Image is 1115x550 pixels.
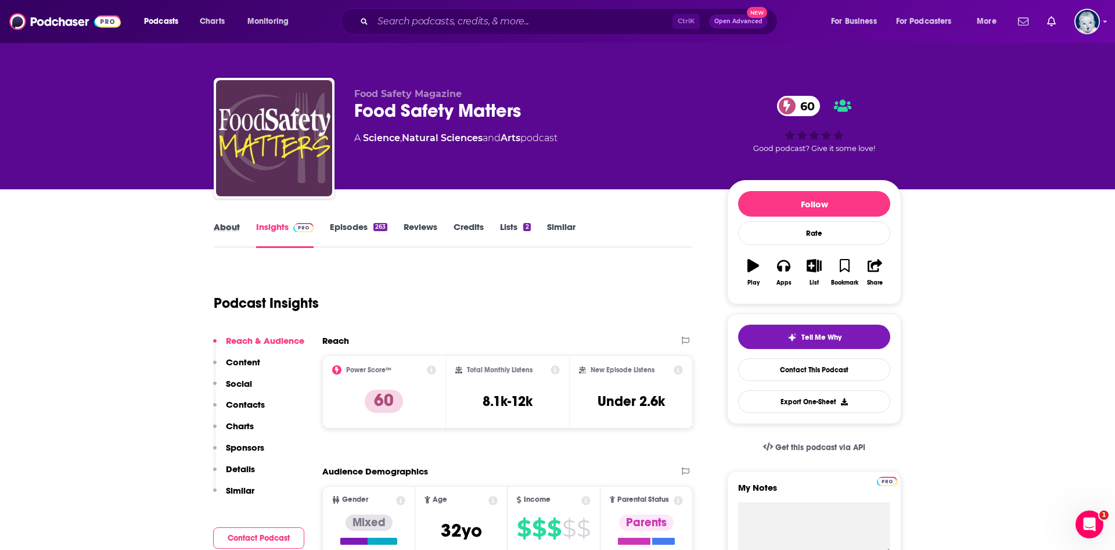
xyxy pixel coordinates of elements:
span: $ [562,519,576,538]
button: Details [213,463,255,485]
span: , [400,132,402,143]
span: Parental Status [617,496,669,504]
div: Play [747,279,760,286]
div: 263 [373,223,387,231]
span: Monitoring [247,13,289,30]
span: 32 yo [441,519,482,542]
a: Get this podcast via API [754,433,875,462]
span: Age [433,496,447,504]
span: Income [524,496,551,504]
span: Charts [200,13,225,30]
button: Open AdvancedNew [709,15,768,28]
span: More [977,13,997,30]
span: and [483,132,501,143]
img: Podchaser - Follow, Share and Rate Podcasts [9,10,121,33]
span: Podcasts [144,13,178,30]
img: tell me why sparkle [787,333,797,342]
span: $ [532,519,546,538]
h1: Podcast Insights [214,294,319,312]
a: Credits [454,221,484,248]
button: Charts [213,420,254,442]
div: 2 [523,223,530,231]
p: Contacts [226,399,265,410]
button: Contact Podcast [213,527,304,549]
button: open menu [136,12,193,31]
button: Social [213,378,252,400]
h2: New Episode Listens [591,366,654,374]
h3: 8.1k-12k [483,393,533,410]
h3: Under 2.6k [598,393,665,410]
a: InsightsPodchaser Pro [256,221,314,248]
div: Parents [619,515,674,531]
button: open menu [969,12,1011,31]
div: Apps [776,279,792,286]
div: Share [867,279,883,286]
a: Arts [501,132,520,143]
button: Share [860,251,890,293]
p: Reach & Audience [226,335,304,346]
span: For Business [831,13,877,30]
div: Search podcasts, credits, & more... [352,8,789,35]
a: Pro website [877,475,897,486]
p: 60 [365,390,403,413]
p: Sponsors [226,442,264,453]
span: $ [547,519,561,538]
img: User Profile [1074,9,1100,34]
button: Play [738,251,768,293]
button: Apps [768,251,799,293]
a: About [214,221,240,248]
h2: Reach [322,335,349,346]
span: Good podcast? Give it some love! [753,144,875,153]
button: Reach & Audience [213,335,304,357]
div: A podcast [354,131,557,145]
div: Rate [738,221,890,245]
a: Charts [192,12,232,31]
span: Get this podcast via API [775,443,865,452]
img: Podchaser Pro [877,477,897,486]
input: Search podcasts, credits, & more... [373,12,672,31]
div: List [810,279,819,286]
span: New [747,7,768,18]
a: Science [363,132,400,143]
span: Ctrl K [672,14,700,29]
h2: Audience Demographics [322,466,428,477]
button: Contacts [213,399,265,420]
a: Natural Sciences [402,132,483,143]
span: Logged in as blg1538 [1074,9,1100,34]
span: Food Safety Magazine [354,88,462,99]
a: Show notifications dropdown [1042,12,1060,31]
button: Content [213,357,260,378]
button: Bookmark [829,251,859,293]
span: $ [577,519,590,538]
button: Show profile menu [1074,9,1100,34]
a: Episodes263 [330,221,387,248]
span: Tell Me Why [801,333,841,342]
button: open menu [239,12,304,31]
a: Show notifications dropdown [1013,12,1033,31]
a: 60 [777,96,821,116]
a: Reviews [404,221,437,248]
button: open menu [823,12,891,31]
span: 60 [789,96,821,116]
p: Social [226,378,252,389]
button: Similar [213,485,254,506]
button: Sponsors [213,442,264,463]
button: tell me why sparkleTell Me Why [738,325,890,349]
a: Similar [547,221,576,248]
p: Charts [226,420,254,432]
span: $ [517,519,531,538]
div: Bookmark [831,279,858,286]
iframe: Intercom live chat [1076,511,1103,538]
span: For Podcasters [896,13,952,30]
button: List [799,251,829,293]
a: Lists2 [500,221,530,248]
label: My Notes [738,482,890,502]
p: Content [226,357,260,368]
div: Mixed [346,515,393,531]
span: 1 [1099,511,1109,520]
img: Podchaser Pro [293,223,314,232]
span: Gender [342,496,368,504]
img: Food Safety Matters [216,80,332,196]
